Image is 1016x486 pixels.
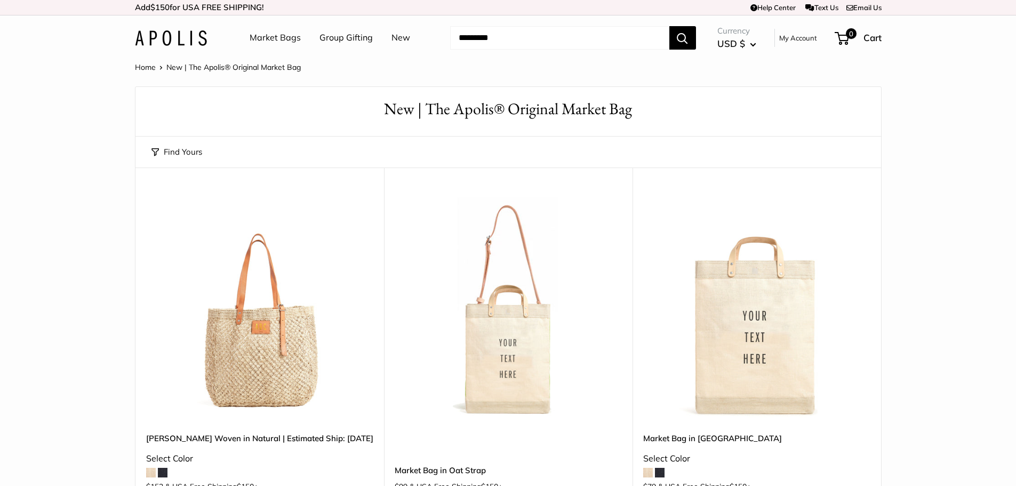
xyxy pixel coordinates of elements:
[135,62,156,72] a: Home
[146,432,373,444] a: [PERSON_NAME] Woven in Natural | Estimated Ship: [DATE]
[750,3,796,12] a: Help Center
[643,194,870,421] a: Market Bag in OatMarket Bag in Oat
[643,194,870,421] img: Market Bag in Oat
[391,30,410,46] a: New
[146,194,373,421] img: Mercado Woven in Natural | Estimated Ship: Oct. 12th
[846,3,882,12] a: Email Us
[166,62,301,72] span: New | The Apolis® Original Market Bag
[717,35,756,52] button: USD $
[717,38,745,49] span: USD $
[395,194,622,421] img: Market Bag in Oat Strap
[395,194,622,421] a: Market Bag in Oat StrapMarket Bag in Oat Strap
[319,30,373,46] a: Group Gifting
[150,2,170,12] span: $150
[717,23,756,38] span: Currency
[805,3,838,12] a: Text Us
[151,145,202,160] button: Find Yours
[669,26,696,50] button: Search
[779,31,817,44] a: My Account
[151,98,865,121] h1: New | The Apolis® Original Market Bag
[863,32,882,43] span: Cart
[135,60,301,74] nav: Breadcrumb
[450,26,669,50] input: Search...
[250,30,301,46] a: Market Bags
[643,432,870,444] a: Market Bag in [GEOGRAPHIC_DATA]
[836,29,882,46] a: 0 Cart
[146,451,373,467] div: Select Color
[135,30,207,46] img: Apolis
[845,28,856,39] span: 0
[146,194,373,421] a: Mercado Woven in Natural | Estimated Ship: Oct. 12thMercado Woven in Natural | Estimated Ship: Oc...
[643,451,870,467] div: Select Color
[395,464,622,476] a: Market Bag in Oat Strap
